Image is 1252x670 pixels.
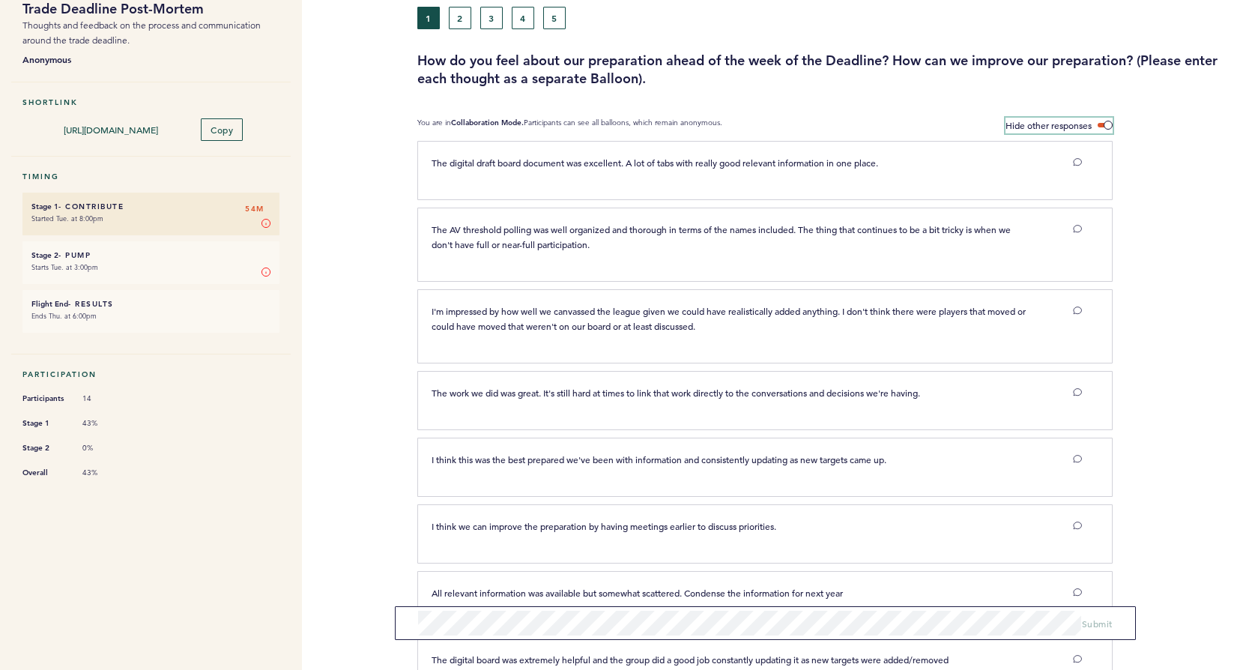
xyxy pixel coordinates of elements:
[201,118,243,141] button: Copy
[417,7,440,29] button: 1
[22,369,279,379] h5: Participation
[82,468,127,478] span: 43%
[543,7,566,29] button: 5
[31,202,270,211] h6: - Contribute
[31,250,270,260] h6: - Pump
[432,453,886,465] span: I think this was the best prepared we've been with information and consistently updating as new t...
[211,124,233,136] span: Copy
[31,299,270,309] h6: - Results
[245,202,264,217] span: 54M
[417,118,722,133] p: You are in Participants can see all balloons, which remain anonymous.
[432,305,1028,332] span: I'm impressed by how well we canvassed the league given we could have realistically added anythin...
[512,7,534,29] button: 4
[1005,119,1092,131] span: Hide other responses
[31,214,103,223] time: Started Tue. at 8:00pm
[432,587,843,599] span: All relevant information was available but somewhat scattered. Condense the information for next ...
[82,443,127,453] span: 0%
[22,441,67,456] span: Stage 2
[417,52,1241,88] h3: How do you feel about our preparation ahead of the week of the Deadline? How can we improve our p...
[480,7,503,29] button: 3
[82,393,127,404] span: 14
[22,391,67,406] span: Participants
[1082,616,1113,631] button: Submit
[22,52,279,67] b: Anonymous
[451,118,524,127] b: Collaboration Mode.
[432,223,1013,250] span: The AV threshold polling was well organized and thorough in terms of the names included. The thin...
[31,262,98,272] time: Starts Tue. at 3:00pm
[1082,618,1113,630] span: Submit
[449,7,471,29] button: 2
[82,418,127,429] span: 43%
[31,250,58,260] small: Stage 2
[22,172,279,181] h5: Timing
[432,157,878,169] span: The digital draft board document was excellent. A lot of tabs with really good relevant informati...
[432,654,949,666] span: The digital board was extremely helpful and the group did a good job constantly updating it as ne...
[432,520,776,532] span: I think we can improve the preparation by having meetings earlier to discuss priorities.
[22,97,279,107] h5: Shortlink
[22,465,67,480] span: Overall
[31,202,58,211] small: Stage 1
[22,416,67,431] span: Stage 1
[31,299,68,309] small: Flight End
[31,311,97,321] time: Ends Thu. at 6:00pm
[22,19,261,46] span: Thoughts and feedback on the process and communication around the trade deadline.
[432,387,920,399] span: The work we did was great. It's still hard at times to link that work directly to the conversatio...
